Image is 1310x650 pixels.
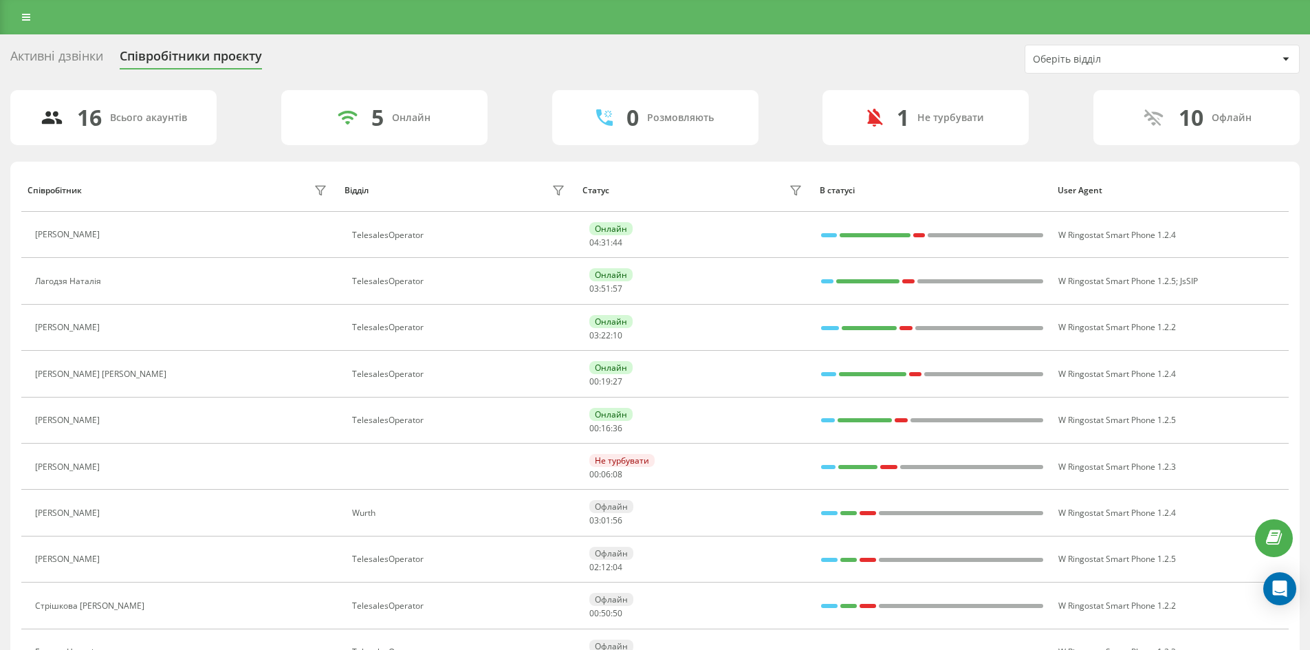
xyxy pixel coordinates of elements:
[589,561,599,573] span: 02
[613,283,622,294] span: 57
[613,514,622,526] span: 56
[352,230,569,240] div: TelesalesOperator
[1263,572,1296,605] div: Open Intercom Messenger
[35,554,103,564] div: [PERSON_NAME]
[589,284,622,294] div: : :
[1058,553,1176,565] span: W Ringostat Smart Phone 1.2.5
[1058,186,1282,195] div: User Agent
[589,516,622,526] div: : :
[1058,461,1176,473] span: W Ringostat Smart Phone 1.2.3
[589,268,633,281] div: Онлайн
[589,593,633,606] div: Офлайн
[613,422,622,434] span: 36
[352,508,569,518] div: Wurth
[1058,414,1176,426] span: W Ringostat Smart Phone 1.2.5
[601,561,611,573] span: 12
[601,607,611,619] span: 50
[352,415,569,425] div: TelesalesOperator
[589,237,599,248] span: 04
[601,376,611,387] span: 19
[352,601,569,611] div: TelesalesOperator
[35,369,170,379] div: [PERSON_NAME] [PERSON_NAME]
[613,237,622,248] span: 44
[589,500,633,513] div: Офлайн
[589,331,622,340] div: : :
[589,361,633,374] div: Онлайн
[120,49,262,70] div: Співробітники проєкту
[35,462,103,472] div: [PERSON_NAME]
[1058,600,1176,611] span: W Ringostat Smart Phone 1.2.2
[589,563,622,572] div: : :
[1033,54,1197,65] div: Оберіть відділ
[589,315,633,328] div: Онлайн
[1180,275,1198,287] span: JsSIP
[589,468,599,480] span: 00
[589,283,599,294] span: 03
[613,607,622,619] span: 50
[1058,275,1176,287] span: W Ringostat Smart Phone 1.2.5
[35,508,103,518] div: [PERSON_NAME]
[601,514,611,526] span: 01
[613,468,622,480] span: 08
[589,609,622,618] div: : :
[1058,321,1176,333] span: W Ringostat Smart Phone 1.2.2
[589,377,622,387] div: : :
[820,186,1045,195] div: В статусі
[647,112,714,124] div: Розмовляють
[589,408,633,421] div: Онлайн
[589,238,622,248] div: : :
[77,105,102,131] div: 16
[35,415,103,425] div: [PERSON_NAME]
[589,547,633,560] div: Офлайн
[589,329,599,341] span: 03
[1058,368,1176,380] span: W Ringostat Smart Phone 1.2.4
[392,112,430,124] div: Онлайн
[601,422,611,434] span: 16
[35,601,148,611] div: Стрішкова [PERSON_NAME]
[601,237,611,248] span: 31
[352,369,569,379] div: TelesalesOperator
[582,186,609,195] div: Статус
[601,329,611,341] span: 22
[10,49,103,70] div: Активні дзвінки
[613,376,622,387] span: 27
[917,112,984,124] div: Не турбувати
[35,323,103,332] div: [PERSON_NAME]
[897,105,909,131] div: 1
[589,470,622,479] div: : :
[589,454,655,467] div: Не турбувати
[589,514,599,526] span: 03
[1179,105,1203,131] div: 10
[589,424,622,433] div: : :
[35,230,103,239] div: [PERSON_NAME]
[601,468,611,480] span: 06
[613,561,622,573] span: 04
[1058,229,1176,241] span: W Ringostat Smart Phone 1.2.4
[110,112,187,124] div: Всього акаунтів
[352,554,569,564] div: TelesalesOperator
[28,186,82,195] div: Співробітник
[589,222,633,235] div: Онлайн
[352,277,569,286] div: TelesalesOperator
[345,186,369,195] div: Відділ
[601,283,611,294] span: 51
[589,422,599,434] span: 00
[1212,112,1252,124] div: Офлайн
[352,323,569,332] div: TelesalesOperator
[589,607,599,619] span: 00
[626,105,639,131] div: 0
[371,105,384,131] div: 5
[589,376,599,387] span: 00
[1058,507,1176,519] span: W Ringostat Smart Phone 1.2.4
[613,329,622,341] span: 10
[35,277,105,286] div: Лагодзя Наталія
